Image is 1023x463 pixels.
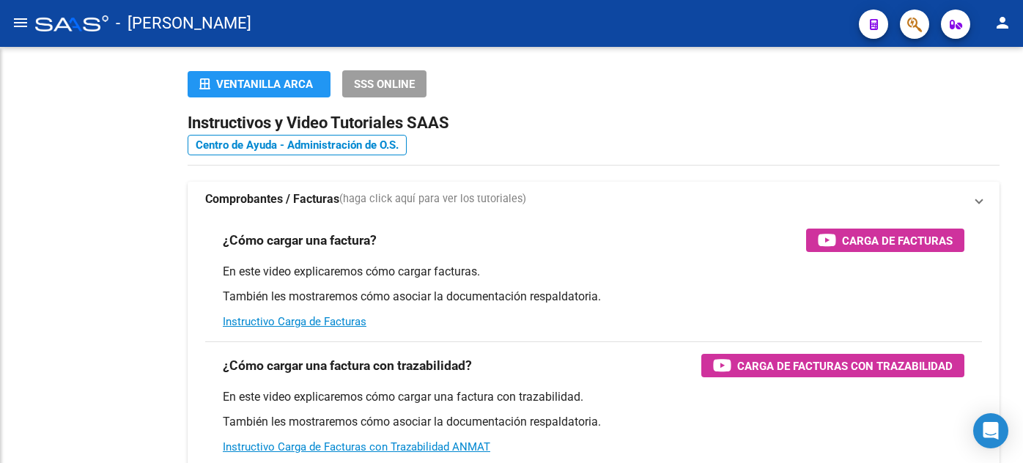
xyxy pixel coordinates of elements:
button: Ventanilla ARCA [188,71,330,97]
h2: Instructivos y Video Tutoriales SAAS [188,109,1000,137]
p: También les mostraremos cómo asociar la documentación respaldatoria. [223,289,964,305]
a: Instructivo Carga de Facturas con Trazabilidad ANMAT [223,440,490,453]
p: En este video explicaremos cómo cargar facturas. [223,264,964,280]
p: También les mostraremos cómo asociar la documentación respaldatoria. [223,414,964,430]
button: SSS ONLINE [342,70,426,97]
strong: Comprobantes / Facturas [205,191,339,207]
mat-icon: menu [12,14,29,32]
a: Centro de Ayuda - Administración de O.S. [188,135,407,155]
h3: ¿Cómo cargar una factura? [223,230,377,251]
div: Ventanilla ARCA [199,71,319,97]
button: Carga de Facturas con Trazabilidad [701,354,964,377]
mat-expansion-panel-header: Comprobantes / Facturas(haga click aquí para ver los tutoriales) [188,182,1000,217]
span: - [PERSON_NAME] [116,7,251,40]
span: SSS ONLINE [354,78,415,91]
h3: ¿Cómo cargar una factura con trazabilidad? [223,355,472,376]
span: Carga de Facturas [842,231,953,250]
div: Open Intercom Messenger [973,413,1008,448]
span: (haga click aquí para ver los tutoriales) [339,191,526,207]
p: En este video explicaremos cómo cargar una factura con trazabilidad. [223,389,964,405]
a: Instructivo Carga de Facturas [223,315,366,328]
mat-icon: person [994,14,1011,32]
span: Carga de Facturas con Trazabilidad [737,357,953,375]
button: Carga de Facturas [806,229,964,252]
